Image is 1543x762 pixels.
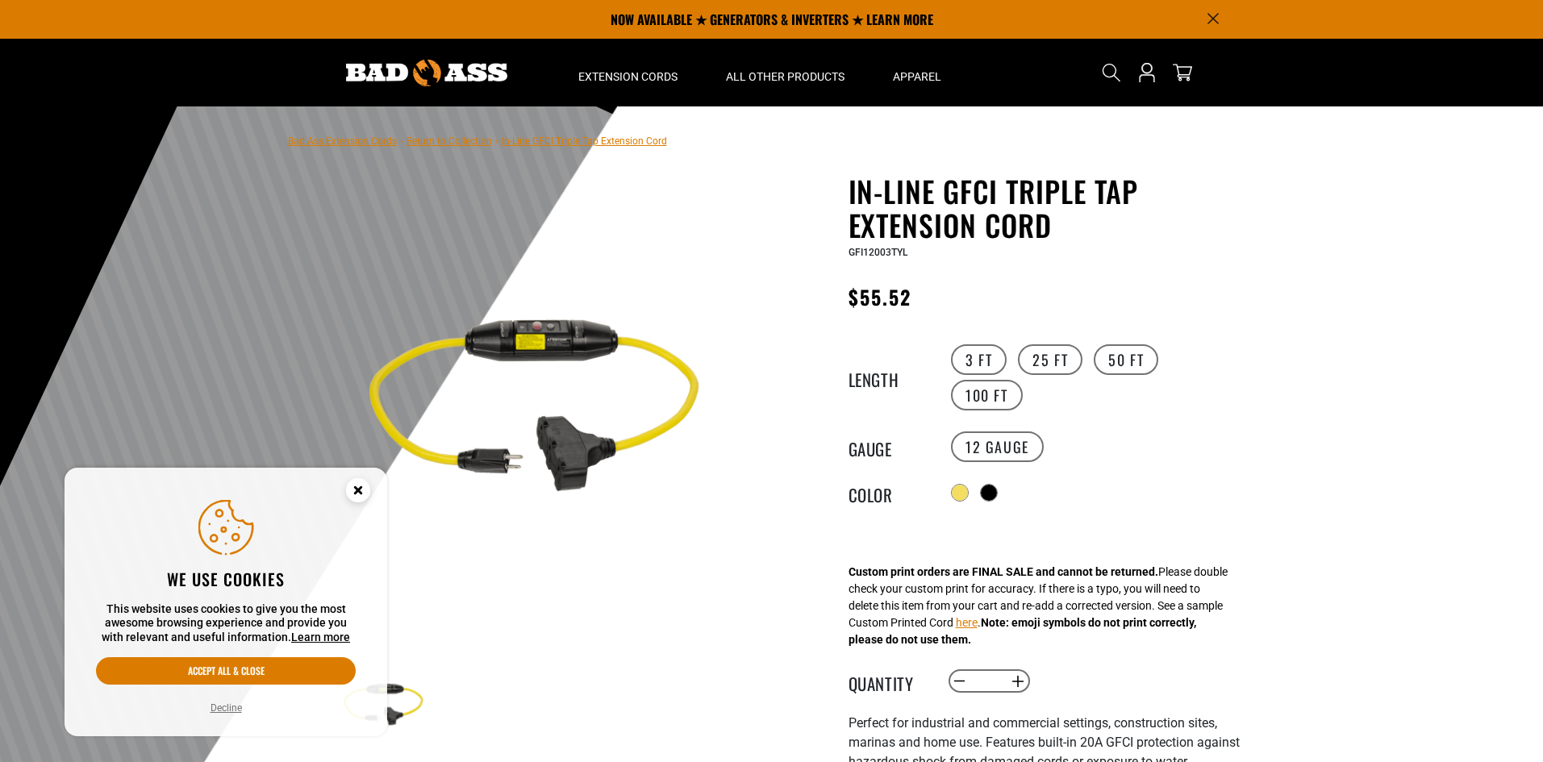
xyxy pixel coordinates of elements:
legend: Color [849,482,929,503]
span: $55.52 [849,282,911,311]
summary: All Other Products [702,39,869,106]
span: Extension Cords [578,69,678,84]
legend: Gauge [849,436,929,457]
a: Learn more [291,631,350,643]
p: This website uses cookies to give you the most awesome browsing experience and provide you with r... [96,602,356,645]
label: 12 Gauge [951,431,1044,462]
span: All Other Products [726,69,844,84]
div: Please double check your custom print for accuracy. If there is a typo, you will need to delete t... [849,564,1228,648]
span: Apparel [893,69,941,84]
label: Quantity [849,671,929,692]
img: Bad Ass Extension Cords [346,60,507,86]
nav: breadcrumbs [288,131,667,150]
button: Accept all & close [96,657,356,685]
span: › [495,135,498,147]
span: In-Line GFCI Triple Tap Extension Cord [502,135,667,147]
aside: Cookie Consent [65,468,387,737]
summary: Search [1099,60,1124,85]
strong: Custom print orders are FINAL SALE and cannot be returned. [849,565,1158,578]
button: here [956,614,978,631]
summary: Apparel [869,39,965,106]
label: 50 FT [1094,344,1158,375]
button: Decline [206,700,247,716]
span: › [400,135,403,147]
h2: We use cookies [96,568,356,589]
label: 3 FT [951,344,1007,375]
summary: Extension Cords [554,39,702,106]
label: 25 FT [1018,344,1082,375]
label: 100 FT [951,380,1023,410]
a: Return to Collection [407,135,492,147]
img: yellow [336,215,724,604]
a: Bad Ass Extension Cords [288,135,397,147]
legend: Length [849,367,929,388]
h1: In-Line GFCI Triple Tap Extension Cord [849,174,1244,242]
span: GFI12003TYL [849,247,907,258]
strong: Note: emoji symbols do not print correctly, please do not use them. [849,616,1196,646]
